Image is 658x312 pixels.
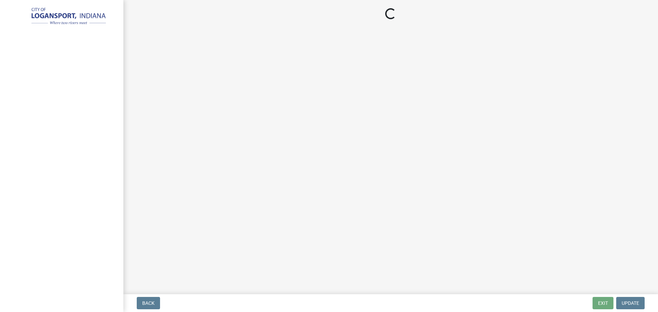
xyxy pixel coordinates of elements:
[616,297,645,309] button: Update
[622,300,639,306] span: Update
[14,7,112,26] img: City of Logansport, Indiana
[142,300,155,306] span: Back
[137,297,160,309] button: Back
[593,297,613,309] button: Exit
